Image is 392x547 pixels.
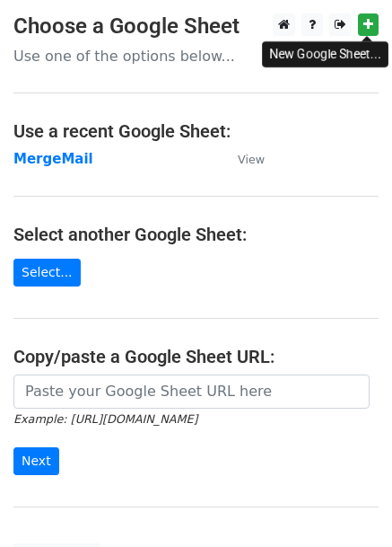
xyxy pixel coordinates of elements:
p: Use one of the options below... [13,47,379,66]
a: View [220,151,265,167]
a: Select... [13,259,81,287]
h4: Copy/paste a Google Sheet URL: [13,346,379,367]
h4: Select another Google Sheet: [13,224,379,245]
h3: Choose a Google Sheet [13,13,379,40]
small: Example: [URL][DOMAIN_NAME] [13,412,197,426]
input: Next [13,447,59,475]
a: MergeMail [13,151,93,167]
input: Paste your Google Sheet URL here [13,375,370,409]
small: View [238,153,265,166]
h4: Use a recent Google Sheet: [13,120,379,142]
div: New Google Sheet... [262,41,388,67]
